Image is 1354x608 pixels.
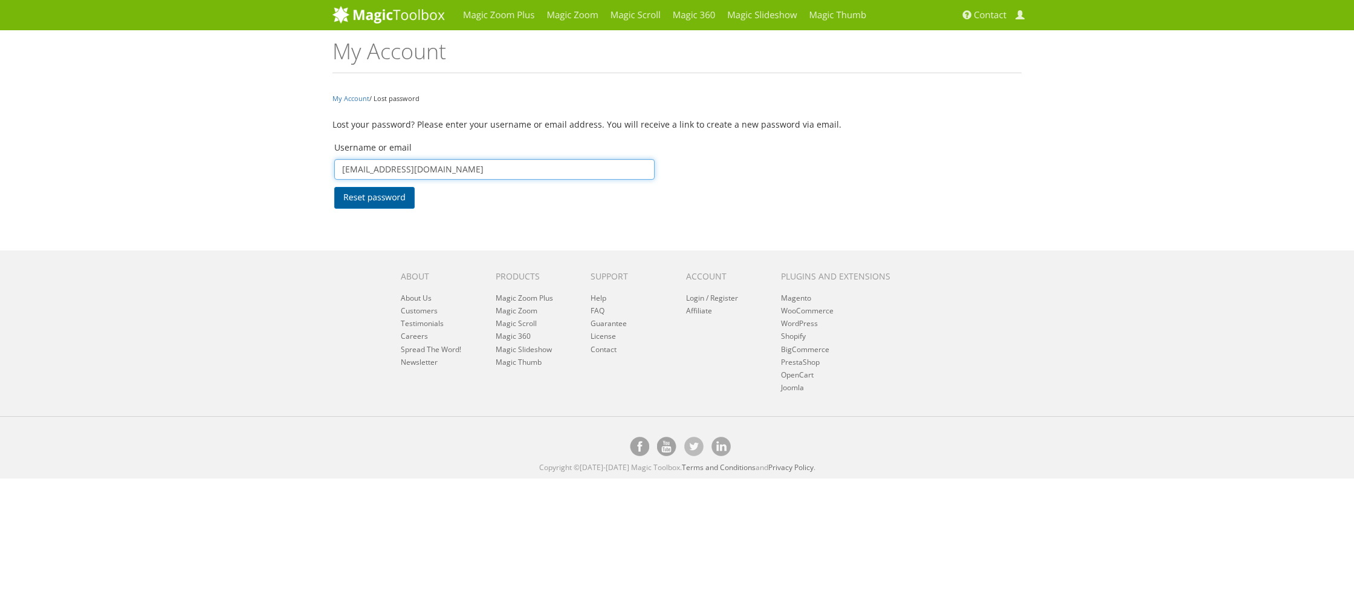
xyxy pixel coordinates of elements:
[401,357,438,367] a: Newsletter
[332,91,1022,105] nav: / Lost password
[591,331,616,341] a: License
[781,370,814,380] a: OpenCart
[401,318,444,329] a: Testimonials
[496,331,531,341] a: Magic 360
[781,272,905,281] h6: Plugins and extensions
[686,272,763,281] h6: Account
[591,272,667,281] h6: Support
[781,318,818,329] a: WordPress
[496,306,537,316] a: Magic Zoom
[591,306,604,316] a: FAQ
[974,9,1006,21] span: Contact
[401,344,461,355] a: Spread The Word!
[496,357,542,367] a: Magic Thumb
[591,344,617,355] a: Contact
[781,357,820,367] a: PrestaShop
[332,117,1022,131] p: Lost your password? Please enter your username or email address. You will receive a link to creat...
[591,293,606,303] a: Help
[332,94,369,103] a: My Account
[768,462,814,472] a: Privacy Policy
[334,139,655,156] label: Username or email
[496,318,537,329] a: Magic Scroll
[630,437,649,456] a: Magic Toolbox on Facebook
[401,272,478,281] h6: About
[496,344,552,355] a: Magic Slideshow
[781,331,806,341] a: Shopify
[682,462,756,472] a: Terms and Conditions
[401,293,432,303] a: About Us
[781,382,804,393] a: Joomla
[711,437,731,456] a: Magic Toolbox on [DOMAIN_NAME]
[781,306,834,316] a: WooCommerce
[332,39,1022,73] h1: My Account
[781,293,811,303] a: Magento
[686,306,712,316] a: Affiliate
[334,187,415,209] button: Reset password
[657,437,676,456] a: Magic Toolbox on [DOMAIN_NAME]
[686,293,738,303] a: Login / Register
[401,306,438,316] a: Customers
[496,272,572,281] h6: Products
[781,344,829,355] a: BigCommerce
[401,331,428,341] a: Careers
[684,437,704,456] a: Magic Toolbox's Twitter account
[496,293,553,303] a: Magic Zoom Plus
[332,5,445,24] img: MagicToolbox.com - Image tools for your website
[591,318,627,329] a: Guarantee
